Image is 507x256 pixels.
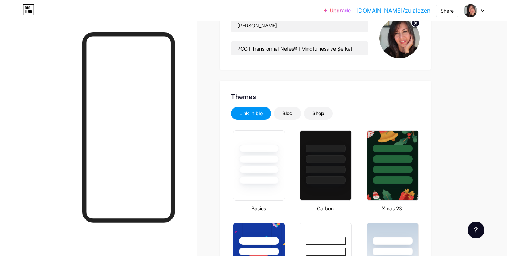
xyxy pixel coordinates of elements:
[231,18,368,32] input: Name
[440,7,454,14] div: Share
[379,18,420,58] img: zulalozen
[282,110,293,117] div: Blog
[464,4,477,17] img: zulalozen
[231,41,368,55] input: Bio
[231,92,420,101] div: Themes
[239,110,263,117] div: Link in bio
[298,205,353,212] div: Carbon
[324,8,351,13] a: Upgrade
[231,205,286,212] div: Basics
[356,6,430,15] a: [DOMAIN_NAME]/zulalozen
[312,110,324,117] div: Shop
[364,205,420,212] div: Xmas 23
